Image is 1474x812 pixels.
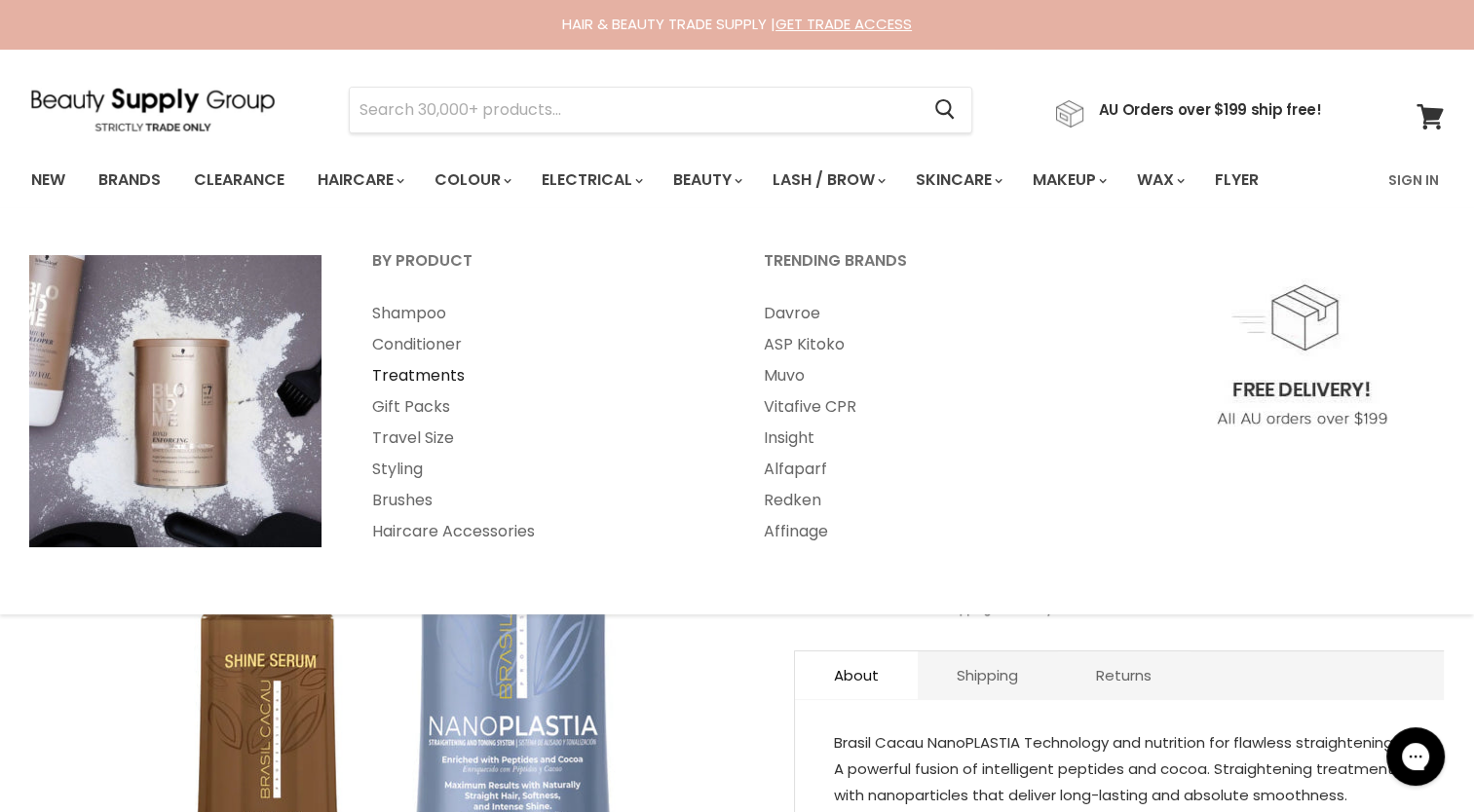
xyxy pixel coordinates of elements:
[659,160,754,201] a: Beauty
[348,516,736,547] a: Haircare Accessories
[775,14,912,34] a: GET TRADE ACCESS
[1377,160,1451,201] a: Sign In
[348,329,736,360] a: Conditioner
[758,160,897,201] a: Lash / Brow
[739,391,1127,423] a: Vitafive CPR
[1057,651,1191,699] a: Returns
[1018,160,1118,201] a: Makeup
[739,245,1127,294] a: Trending Brands
[350,88,920,132] input: Search
[420,160,523,201] a: Colour
[349,87,972,133] form: Product
[7,152,1468,208] nav: Main
[739,485,1127,516] a: Redken
[739,298,1127,329] a: Davroe
[739,516,1127,547] a: Affinage
[17,160,80,201] a: New
[84,160,175,201] a: Brands
[739,454,1127,485] a: Alfaparf
[17,152,1325,208] ul: Main menu
[1200,160,1273,201] a: Flyer
[1377,720,1455,793] iframe: Gorgias live chat messenger
[739,423,1127,454] a: Insight
[527,160,655,201] a: Electrical
[918,651,1057,699] a: Shipping
[739,298,1127,547] ul: Main menu
[7,15,1468,34] div: HAIR & BEAUTY TRADE SUPPLY |
[901,160,1014,201] a: Skincare
[795,651,918,699] a: About
[348,245,736,294] a: By Product
[348,391,736,423] a: Gift Packs
[348,454,736,485] a: Styling
[739,360,1127,391] a: Muvo
[348,485,736,516] a: Brushes
[348,298,736,329] a: Shampoo
[348,360,736,391] a: Treatments
[348,423,736,454] a: Travel Size
[348,298,736,547] ul: Main menu
[303,160,416,201] a: Haircare
[179,160,299,201] a: Clearance
[739,329,1127,360] a: ASP Kitoko
[920,88,971,132] button: Search
[1122,160,1196,201] a: Wax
